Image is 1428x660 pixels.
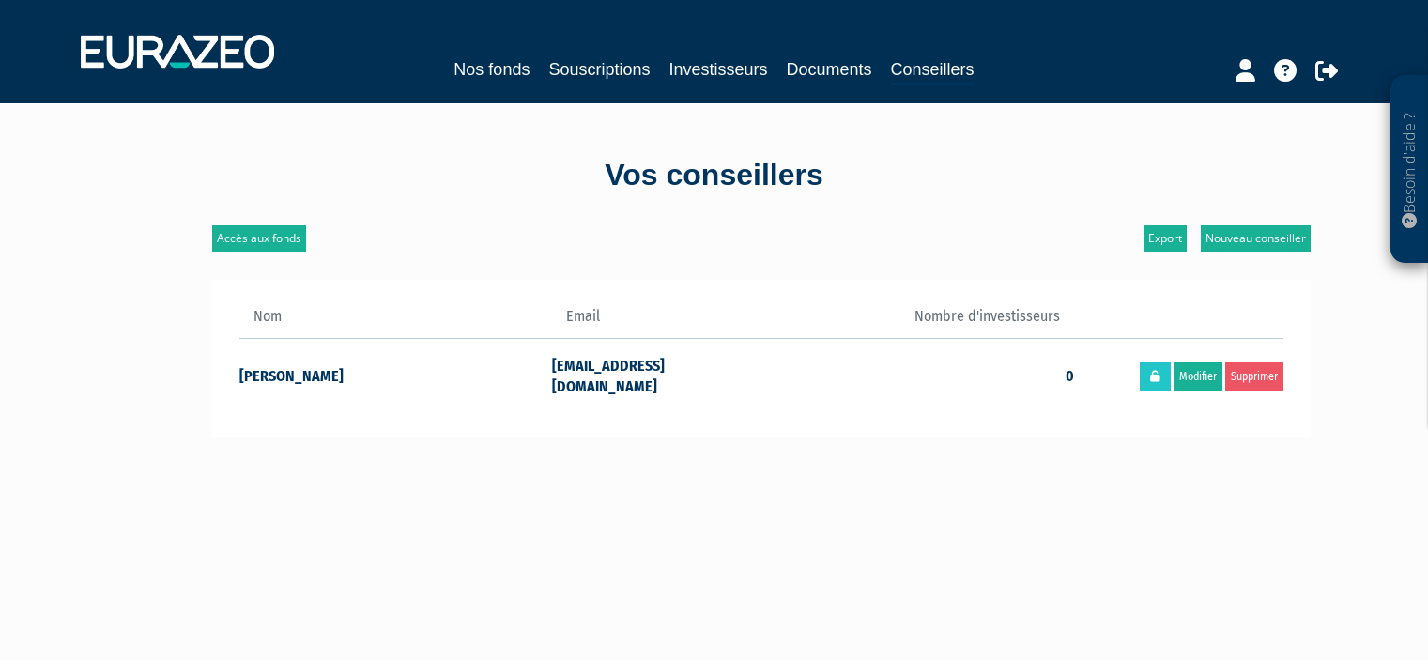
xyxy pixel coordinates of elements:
[1174,362,1222,391] a: Modifier
[891,56,975,85] a: Conseillers
[1201,225,1311,252] a: Nouveau conseiller
[1140,362,1171,391] a: Réinitialiser le mot de passe
[1399,85,1420,254] p: Besoin d'aide ?
[81,35,274,69] img: 1732889491-logotype_eurazeo_blanc_rvb.png
[179,154,1250,197] div: Vos conseillers
[548,56,650,83] a: Souscriptions
[239,338,553,411] td: [PERSON_NAME]
[552,338,760,411] td: [EMAIL_ADDRESS][DOMAIN_NAME]
[760,306,1074,338] th: Nombre d'investisseurs
[1225,362,1283,391] a: Supprimer
[453,56,530,83] a: Nos fonds
[1144,225,1187,252] a: Export
[787,56,872,83] a: Documents
[212,225,306,252] a: Accès aux fonds
[668,56,767,83] a: Investisseurs
[239,306,553,338] th: Nom
[552,306,760,338] th: Email
[760,338,1074,411] td: 0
